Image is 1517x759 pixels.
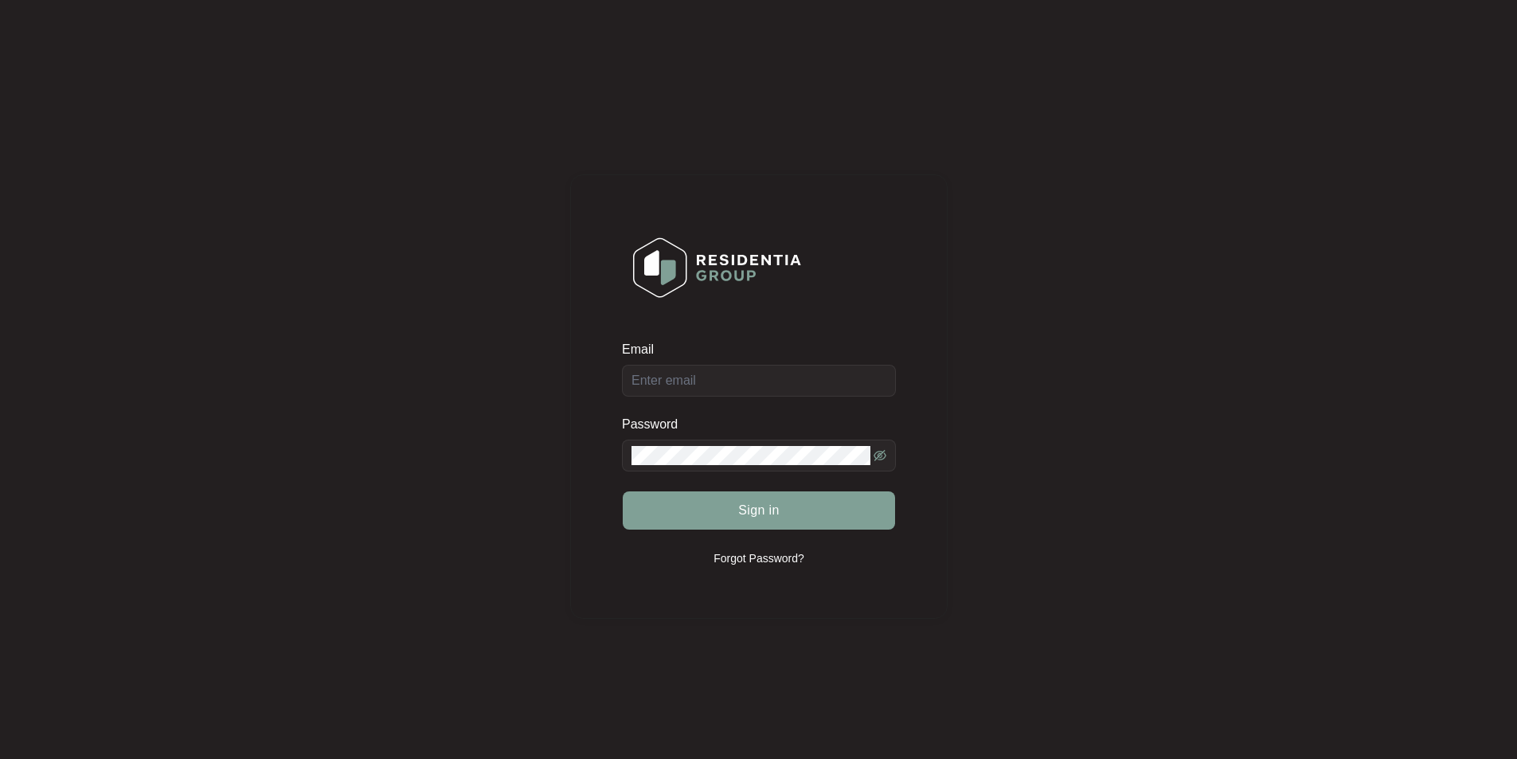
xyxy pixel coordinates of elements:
[874,449,886,462] span: eye-invisible
[623,227,811,308] img: Login Logo
[622,417,690,432] label: Password
[631,446,870,465] input: Password
[714,550,804,566] p: Forgot Password?
[622,342,665,358] label: Email
[738,501,780,520] span: Sign in
[623,491,895,530] button: Sign in
[622,365,896,397] input: Email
